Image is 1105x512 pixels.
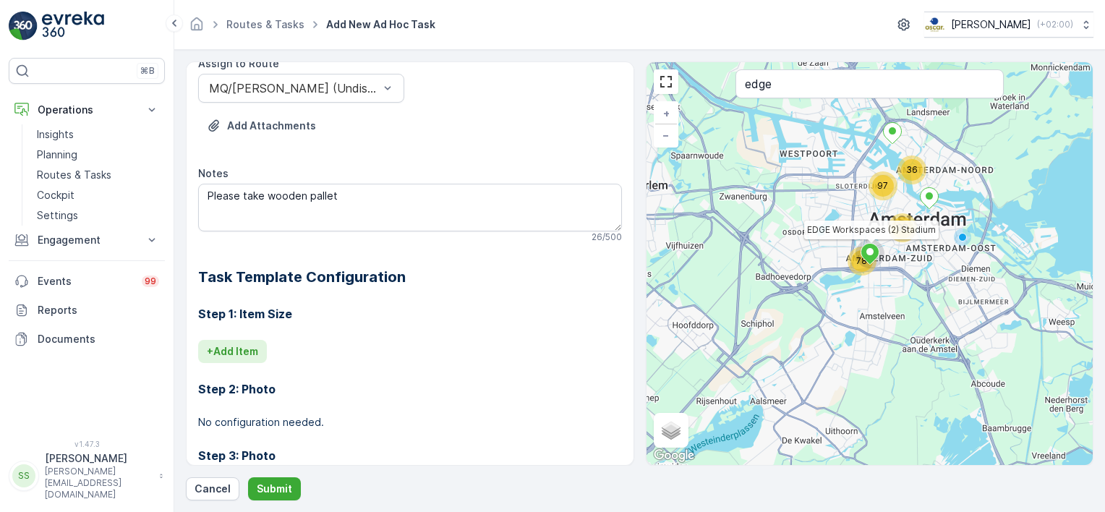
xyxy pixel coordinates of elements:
[198,114,325,137] button: Upload File
[9,325,165,354] a: Documents
[31,205,165,226] a: Settings
[9,226,165,255] button: Engagement
[198,447,622,464] h3: Step 3: Photo
[38,274,133,289] p: Events
[951,17,1031,32] p: [PERSON_NAME]
[655,414,687,446] a: Layers
[38,303,159,317] p: Reports
[42,12,104,40] img: logo_light-DOdMpM7g.png
[877,180,888,191] span: 97
[662,129,670,141] span: −
[31,185,165,205] a: Cockpit
[9,95,165,124] button: Operations
[9,440,165,448] span: v 1.47.3
[650,446,698,465] a: Open this area in Google Maps (opens a new window)
[31,165,165,185] a: Routes & Tasks
[888,213,917,242] div: 98
[663,107,670,119] span: +
[38,103,136,117] p: Operations
[655,71,677,93] a: View Fullscreen
[655,124,677,146] a: Zoom Out
[45,451,152,466] p: [PERSON_NAME]
[227,119,316,133] p: Add Attachments
[195,482,231,496] p: Cancel
[924,17,945,33] img: basis-logo_rgb2x.png
[9,296,165,325] a: Reports
[198,305,622,323] h3: Step 1: Item Size
[198,415,622,430] p: No configuration needed.
[37,188,74,202] p: Cockpit
[9,267,165,296] a: Events99
[924,12,1093,38] button: [PERSON_NAME](+02:00)
[735,69,1004,98] input: Search address or service points
[198,57,279,69] label: Assign to Route
[37,127,74,142] p: Insights
[198,167,229,179] label: Notes
[323,17,438,32] span: Add New Ad Hoc Task
[906,164,918,175] span: 36
[38,233,136,247] p: Engagement
[897,222,908,233] span: 98
[248,477,301,500] button: Submit
[140,65,155,77] p: ⌘B
[145,276,156,287] p: 99
[1037,19,1073,30] p: ( +02:00 )
[186,477,239,500] button: Cancel
[869,171,897,200] div: 97
[207,344,258,359] p: + Add Item
[257,482,292,496] p: Submit
[655,103,677,124] a: Zoom In
[650,446,698,465] img: Google
[38,332,159,346] p: Documents
[198,184,622,231] textarea: Please take wooden pallet
[226,18,304,30] a: Routes & Tasks
[9,12,38,40] img: logo
[9,451,165,500] button: SS[PERSON_NAME][PERSON_NAME][EMAIL_ADDRESS][DOMAIN_NAME]
[37,208,78,223] p: Settings
[31,145,165,165] a: Planning
[897,155,926,184] div: 36
[189,22,205,34] a: Homepage
[198,340,267,363] button: +Add Item
[198,266,622,288] h2: Task Template Configuration
[45,466,152,500] p: [PERSON_NAME][EMAIL_ADDRESS][DOMAIN_NAME]
[37,148,77,162] p: Planning
[31,124,165,145] a: Insights
[37,168,111,182] p: Routes & Tasks
[848,247,876,276] div: 78
[592,231,622,243] p: 26 / 500
[198,380,622,398] h3: Step 2: Photo
[12,464,35,487] div: SS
